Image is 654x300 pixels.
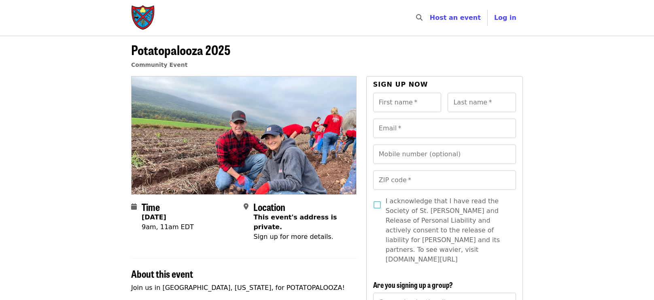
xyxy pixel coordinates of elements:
[131,62,187,68] a: Community Event
[494,14,516,21] span: Log in
[386,196,510,264] span: I acknowledge that I have read the Society of St. [PERSON_NAME] and Release of Personal Liability...
[142,222,194,232] div: 9am, 11am EDT
[253,213,337,231] span: This event's address is private.
[373,93,442,112] input: First name
[253,200,285,214] span: Location
[131,283,357,293] p: Join us in [GEOGRAPHIC_DATA], [US_STATE], for POTATOPALOOZA!
[430,14,481,21] a: Host an event
[132,77,356,194] img: Potatopalooza 2025 organized by Society of St. Andrew
[373,279,453,290] span: Are you signing up a group?
[131,5,155,31] img: Society of St. Andrew - Home
[416,14,423,21] i: search icon
[131,40,231,59] span: Potatopalooza 2025
[142,213,166,221] strong: [DATE]
[131,266,193,281] span: About this event
[373,170,516,190] input: ZIP code
[373,81,428,88] span: Sign up now
[253,233,333,240] span: Sign up for more details.
[427,8,434,28] input: Search
[448,93,516,112] input: Last name
[131,203,137,211] i: calendar icon
[488,10,523,26] button: Log in
[142,200,160,214] span: Time
[373,145,516,164] input: Mobile number (optional)
[244,203,248,211] i: map-marker-alt icon
[373,119,516,138] input: Email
